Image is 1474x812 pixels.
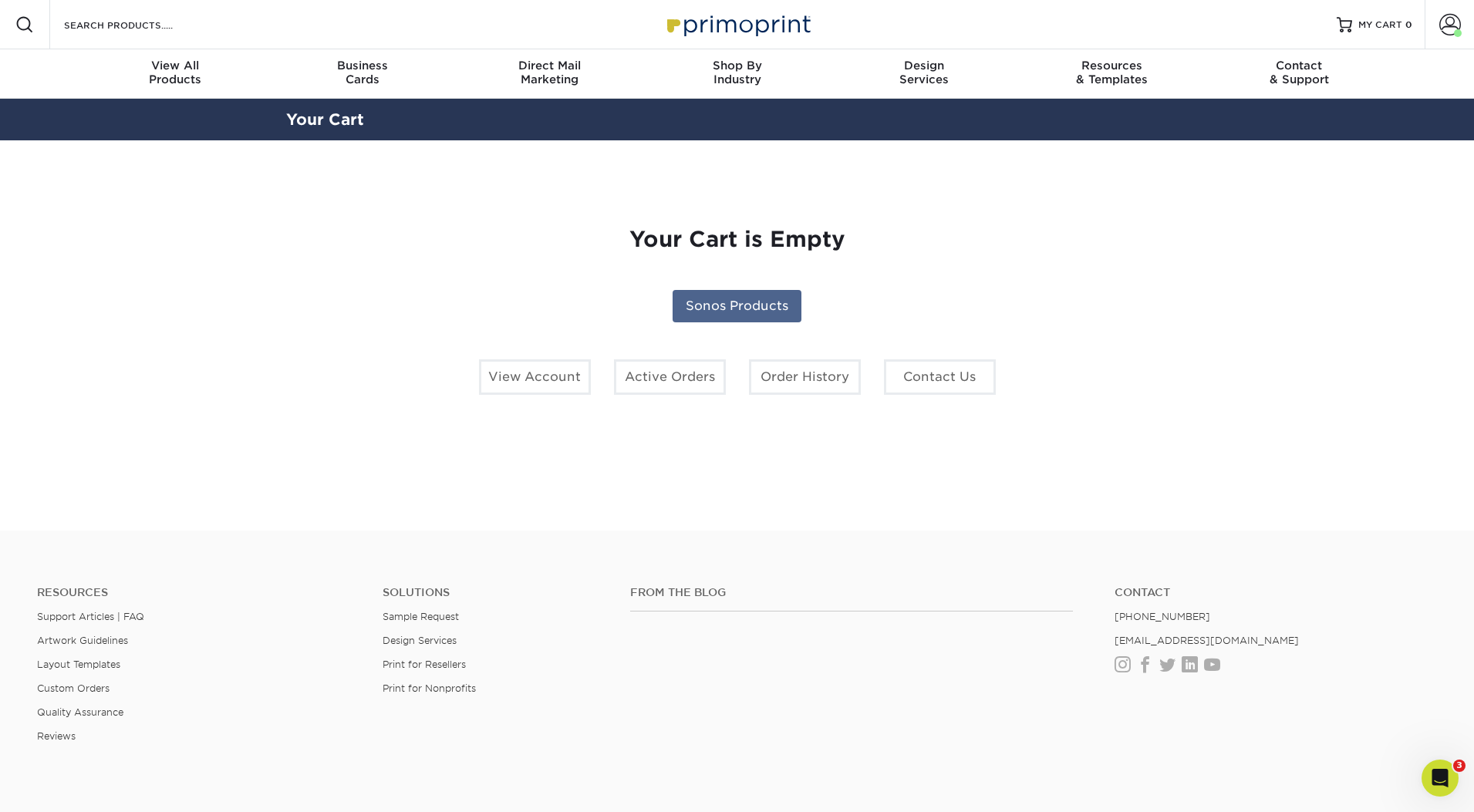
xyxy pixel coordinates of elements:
[1422,760,1459,797] iframe: Intercom live chat
[1115,611,1210,622] a: [PHONE_NUMBER]
[37,611,144,622] a: Support Articles | FAQ
[1358,19,1402,32] span: MY CART
[383,659,466,670] a: Print for Resellers
[37,682,110,694] a: Custom Orders
[643,59,831,72] span: Shop By
[479,359,591,395] a: View Account
[1018,59,1206,72] span: Resources
[383,682,476,694] a: Print for Nonprofits
[37,586,359,599] h4: Resources
[1453,760,1466,772] span: 3
[268,59,456,86] div: Cards
[1405,19,1412,30] span: 0
[1115,586,1437,599] a: Contact
[268,59,456,72] span: Business
[82,59,269,86] div: Products
[383,635,457,646] a: Design Services
[831,59,1018,72] span: Design
[456,59,643,72] span: Direct Mail
[37,706,123,718] a: Quality Assurance
[749,359,861,395] a: Order History
[82,49,269,99] a: View AllProducts
[299,227,1176,253] h1: Your Cart is Empty
[62,15,213,34] input: SEARCH PRODUCTS.....
[456,59,643,86] div: Marketing
[268,49,456,99] a: BusinessCards
[37,635,128,646] a: Artwork Guidelines
[1206,59,1393,86] div: & Support
[37,659,120,670] a: Layout Templates
[884,359,996,395] a: Contact Us
[37,730,76,742] a: Reviews
[1115,635,1299,646] a: [EMAIL_ADDRESS][DOMAIN_NAME]
[383,586,606,599] h4: Solutions
[456,49,643,99] a: Direct MailMarketing
[1206,49,1393,99] a: Contact& Support
[614,359,726,395] a: Active Orders
[673,290,801,322] a: Sonos Products
[660,8,815,41] img: Primoprint
[630,586,1073,599] h4: From the Blog
[1018,49,1206,99] a: Resources& Templates
[383,611,459,622] a: Sample Request
[643,59,831,86] div: Industry
[286,110,364,129] a: Your Cart
[831,59,1018,86] div: Services
[831,49,1018,99] a: DesignServices
[643,49,831,99] a: Shop ByIndustry
[82,59,269,72] span: View All
[1206,59,1393,72] span: Contact
[1018,59,1206,86] div: & Templates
